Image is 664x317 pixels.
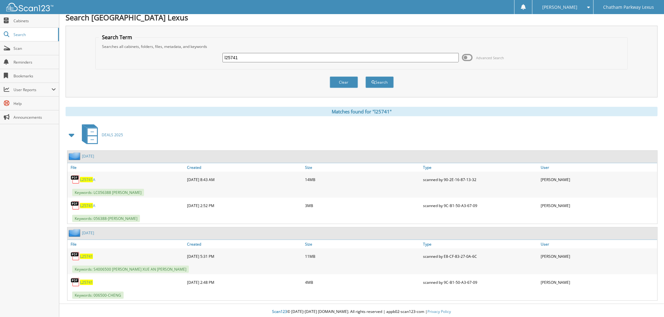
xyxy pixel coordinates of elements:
div: 14MB [303,173,421,186]
a: L25741A [80,203,95,208]
div: [PERSON_NAME] [539,173,657,186]
div: 3MB [303,199,421,212]
span: Keywords: S4006500 [PERSON_NAME] XUE AN [PERSON_NAME] [72,266,189,273]
span: Scan123 [272,309,287,314]
span: Scan [13,46,56,51]
div: [DATE] 5:31 PM [185,250,303,262]
div: 4MB [303,276,421,288]
span: L25741 [80,177,93,182]
span: L25741 [80,203,93,208]
button: Search [366,76,394,88]
div: Matches found for "l25741" [66,107,658,116]
a: Size [303,163,421,172]
a: L25741 [80,254,93,259]
div: scanned by 9C-B1-50-A3-67-09 [421,276,539,288]
span: Keywords: 056388-[PERSON_NAME] [72,215,140,222]
a: File [67,163,185,172]
span: Reminders [13,60,56,65]
img: PDF.png [71,175,80,184]
div: [DATE] 2:48 PM [185,276,303,288]
div: [PERSON_NAME] [539,250,657,262]
div: scanned by 9C-B1-50-A3-67-09 [421,199,539,212]
button: Clear [330,76,358,88]
div: [DATE] 8:43 AM [185,173,303,186]
div: [PERSON_NAME] [539,276,657,288]
div: Searches all cabinets, folders, files, metadata, and keywords [99,44,624,49]
div: 11MB [303,250,421,262]
a: File [67,240,185,248]
a: Type [421,163,539,172]
span: Chatham Parkway Lexus [603,5,654,9]
a: Type [421,240,539,248]
a: Created [185,240,303,248]
a: Privacy Policy [428,309,451,314]
span: Bookmarks [13,73,56,79]
a: L25741A [80,177,95,182]
span: Keywords: 006500-CHENG [72,292,124,299]
span: Keywords: LC056388 [PERSON_NAME] [72,189,144,196]
a: User [539,163,657,172]
span: User Reports [13,87,51,92]
img: folder2.png [69,152,82,160]
a: [DATE] [82,230,94,236]
a: Size [303,240,421,248]
a: [DATE] [82,153,94,159]
img: scan123-logo-white.svg [6,3,53,11]
span: Cabinets [13,18,56,23]
img: PDF.png [71,252,80,261]
img: PDF.png [71,201,80,210]
img: PDF.png [71,278,80,287]
a: L25741 [80,280,93,285]
span: Advanced Search [476,55,504,60]
h1: Search [GEOGRAPHIC_DATA] Lexus [66,12,658,23]
a: DEALS 2025 [78,122,123,147]
span: DEALS 2025 [102,132,123,138]
span: Search [13,32,55,37]
img: folder2.png [69,229,82,237]
span: [PERSON_NAME] [543,5,578,9]
span: Announcements [13,115,56,120]
a: Created [185,163,303,172]
div: scanned by E8-CF-83-27-0A-6C [421,250,539,262]
div: [PERSON_NAME] [539,199,657,212]
div: [DATE] 2:52 PM [185,199,303,212]
span: Help [13,101,56,106]
a: User [539,240,657,248]
legend: Search Term [99,34,135,41]
div: scanned by 90-2E-16-87-13-32 [421,173,539,186]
